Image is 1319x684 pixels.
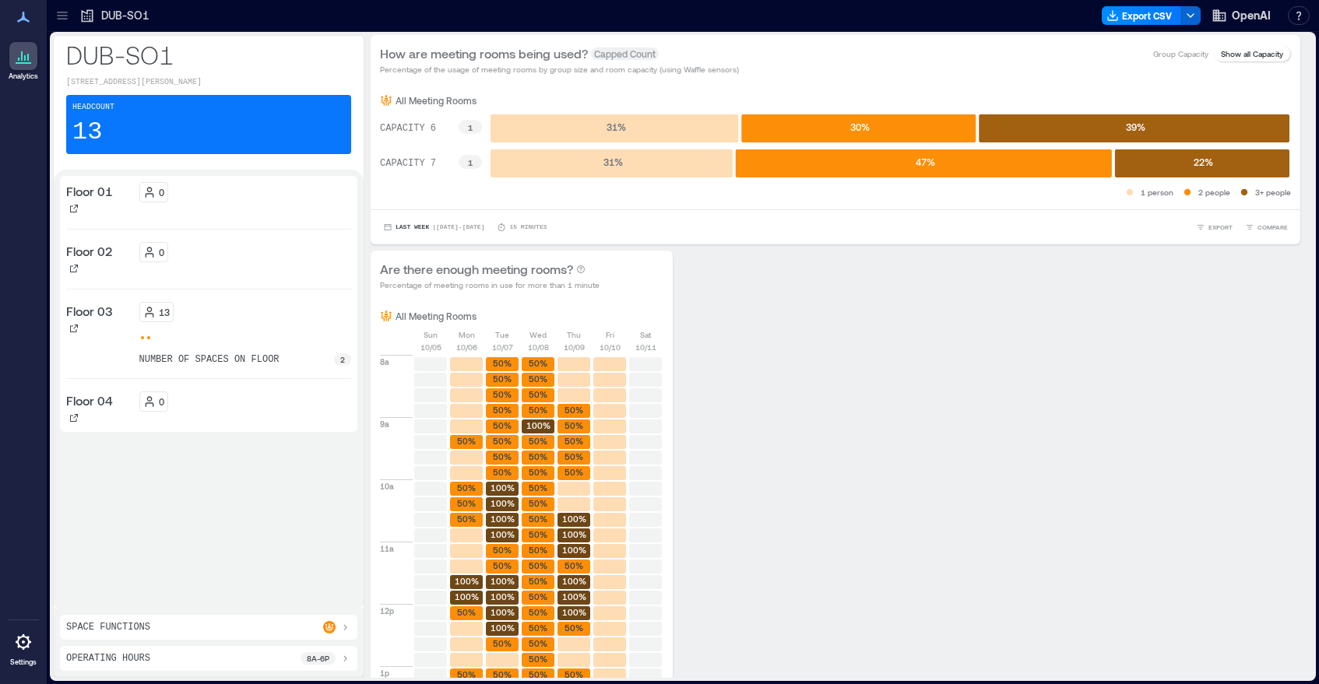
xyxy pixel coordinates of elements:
text: 39 % [1126,121,1145,132]
p: Show all Capacity [1221,47,1283,60]
button: Last Week |[DATE]-[DATE] [380,219,487,235]
text: 50% [565,451,583,461]
text: 50% [529,467,547,477]
p: 0 [159,395,164,408]
text: 100% [562,545,586,555]
p: Thu [567,328,581,341]
span: EXPORT [1208,223,1233,232]
text: 31 % [603,156,623,167]
button: OpenAI [1207,3,1275,28]
a: Analytics [4,37,43,86]
p: 0 [159,186,164,198]
text: 100% [562,576,586,586]
text: 50% [493,358,512,368]
p: DUB-SO1 [66,39,351,70]
text: 100% [562,529,586,539]
text: 100% [455,576,479,586]
text: 50% [457,498,476,508]
p: 10/09 [564,341,585,353]
text: 100% [526,420,550,430]
text: 50% [529,591,547,602]
text: 50% [529,451,547,461]
p: 10/05 [420,341,441,353]
text: 50% [529,498,547,508]
p: Fri [606,328,614,341]
p: All Meeting Rooms [396,94,477,107]
text: 50% [565,669,583,679]
span: COMPARE [1257,223,1288,232]
p: Tue [495,328,509,341]
text: 50% [493,638,512,648]
p: 0 [159,246,164,258]
p: [STREET_ADDRESS][PERSON_NAME] [66,76,351,89]
p: Percentage of the usage of meeting rooms by group size and room capacity (using Waffle sensors) [380,63,739,75]
text: 50% [457,669,476,679]
p: 12p [380,605,394,617]
text: 50% [565,467,583,477]
p: All Meeting Rooms [396,310,477,322]
text: 50% [529,436,547,446]
text: 100% [491,482,515,493]
p: How are meeting rooms being used? [380,44,588,63]
text: CAPACITY 7 [380,158,436,169]
p: 8a [380,356,389,368]
text: 100% [562,607,586,617]
text: 50% [493,451,512,461]
p: Floor 01 [66,182,113,201]
text: 50% [457,482,476,493]
p: Percentage of meeting rooms in use for more than 1 minute [380,279,600,291]
text: 100% [491,498,515,508]
p: Floor 02 [66,242,113,261]
text: 50% [493,467,512,477]
p: number of spaces on floor [139,353,280,366]
text: 100% [562,591,586,602]
text: 50% [529,482,547,493]
p: 8a - 6p [307,652,329,665]
text: 100% [455,591,479,602]
text: CAPACITY 6 [380,123,436,134]
p: 10/06 [456,341,477,353]
p: 10/11 [635,341,656,353]
text: 50% [493,420,512,430]
text: 50% [529,514,547,524]
p: 13 [72,117,102,148]
p: 3+ people [1255,186,1291,198]
text: 50% [493,560,512,570]
text: 50% [457,607,476,617]
text: 50% [493,545,512,555]
text: 100% [491,623,515,633]
text: 50% [565,623,583,633]
text: 50% [529,560,547,570]
p: Wed [529,328,547,341]
p: 10/10 [600,341,621,353]
p: 10a [380,480,394,493]
p: 9a [380,418,389,430]
p: 13 [159,306,170,318]
button: EXPORT [1193,219,1236,235]
text: 50% [529,654,547,664]
text: 50% [529,358,547,368]
text: 22 % [1194,156,1213,167]
text: 50% [565,560,583,570]
p: 10/07 [492,341,513,353]
p: 15 minutes [509,223,547,232]
span: Capped Count [591,47,659,60]
p: Space Functions [66,621,150,633]
text: 50% [529,607,547,617]
text: 31 % [607,121,626,132]
p: Floor 03 [66,302,113,321]
text: 50% [457,514,476,524]
text: 50% [565,436,583,446]
text: 50% [529,576,547,586]
text: 50% [493,405,512,415]
p: Settings [10,658,37,667]
text: 50% [457,436,476,446]
text: 50% [529,374,547,384]
text: 50% [493,436,512,446]
p: Sun [424,328,438,341]
a: Settings [5,623,42,672]
text: 50% [493,389,512,399]
text: 50% [529,389,547,399]
p: Sat [640,328,651,341]
text: 50% [529,623,547,633]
